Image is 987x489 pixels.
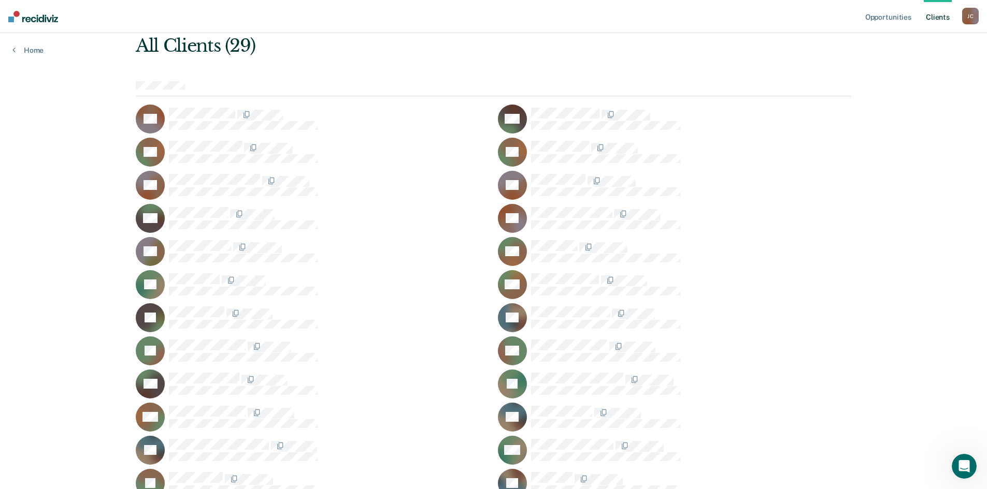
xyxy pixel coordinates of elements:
img: Recidiviz [8,11,58,22]
iframe: Intercom live chat [952,454,977,479]
div: All Clients (29) [136,35,708,56]
div: J C [962,8,979,24]
a: Home [12,46,44,55]
button: JC [962,8,979,24]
